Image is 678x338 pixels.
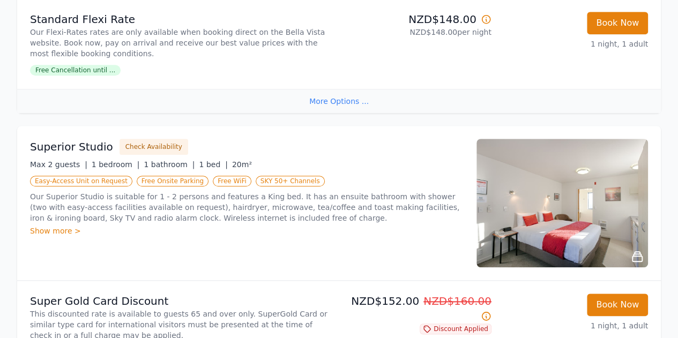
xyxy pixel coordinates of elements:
[30,27,335,59] p: Our Flexi-Rates rates are only available when booking direct on the Bella Vista website. Book now...
[137,176,208,186] span: Free Onsite Parking
[30,176,132,186] span: Easy-Access Unit on Request
[92,160,140,169] span: 1 bedroom |
[30,139,113,154] h3: Superior Studio
[587,12,648,34] button: Book Now
[420,324,491,334] span: Discount Applied
[344,12,491,27] p: NZD$148.00
[120,139,188,155] button: Check Availability
[256,176,325,186] span: SKY 50+ Channels
[30,294,335,309] p: Super Gold Card Discount
[144,160,195,169] span: 1 bathroom |
[344,294,491,324] p: NZD$152.00
[30,226,464,236] div: Show more >
[344,27,491,37] p: NZD$148.00 per night
[30,12,335,27] p: Standard Flexi Rate
[199,160,227,169] span: 1 bed |
[232,160,252,169] span: 20m²
[587,294,648,316] button: Book Now
[17,89,661,113] div: More Options ...
[423,295,491,307] span: NZD$160.00
[500,39,648,49] p: 1 night, 1 adult
[500,320,648,331] p: 1 night, 1 adult
[30,65,121,76] span: Free Cancellation until ...
[213,176,251,186] span: Free WiFi
[30,160,87,169] span: Max 2 guests |
[30,191,464,223] p: Our Superior Studio is suitable for 1 - 2 persons and features a King bed. It has an ensuite bath...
